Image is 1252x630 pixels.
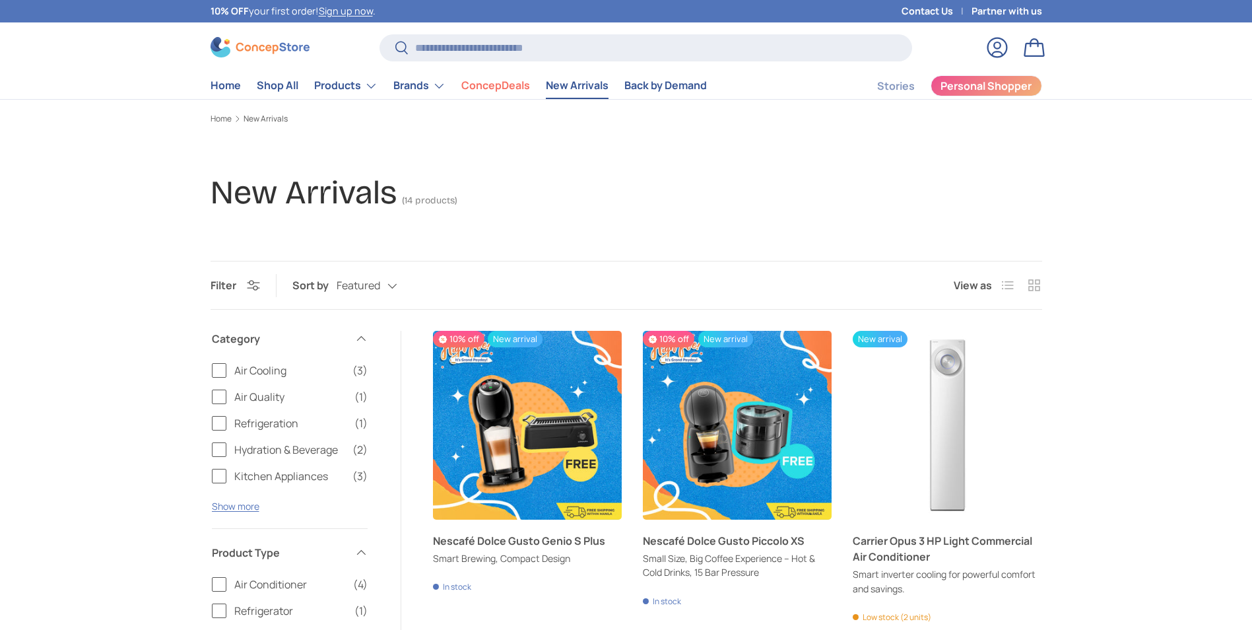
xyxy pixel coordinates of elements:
[211,113,1042,125] nav: Breadcrumbs
[853,331,1041,520] a: Carrier Opus 3 HP Light Commercial Air Conditioner
[211,278,236,293] span: Filter
[234,603,346,619] span: Refrigerator
[352,363,368,378] span: (3)
[354,603,368,619] span: (1)
[954,277,992,293] span: View as
[354,415,368,431] span: (1)
[212,315,368,363] summary: Category
[234,442,345,458] span: Hydration & Beverage
[853,533,1041,565] a: Carrier Opus 3 HP Light Commercial Air Conditioner
[940,81,1032,91] span: Personal Shopper
[234,415,346,431] span: Refrigeration
[257,73,298,98] a: Shop All
[211,278,260,293] button: Filter
[292,277,337,293] label: Sort by
[212,500,259,512] button: Show more
[234,577,345,592] span: Air Conditioner
[353,577,368,592] span: (4)
[212,529,368,577] summary: Product Type
[337,279,380,292] span: Featured
[212,545,346,561] span: Product Type
[314,73,378,99] a: Products
[352,442,368,458] span: (2)
[698,331,753,347] span: New arrival
[354,389,368,405] span: (1)
[234,389,346,405] span: Air Quality
[488,331,543,347] span: New arrival
[211,5,249,17] strong: 10% OFF
[902,4,972,18] a: Contact Us
[643,331,832,520] a: Nescafé Dolce Gusto Piccolo XS
[337,275,424,298] button: Featured
[234,468,345,484] span: Kitchen Appliances
[211,4,376,18] p: your first order! .
[211,73,707,99] nav: Primary
[433,331,622,520] a: Nescafé Dolce Gusto Genio S Plus
[211,173,397,212] h1: New Arrivals
[433,331,484,347] span: 10% off
[393,73,445,99] a: Brands
[319,5,373,17] a: Sign up now
[211,73,241,98] a: Home
[234,363,345,378] span: Air Cooling
[212,331,346,347] span: Category
[244,115,288,123] a: New Arrivals
[643,331,694,347] span: 10% off
[845,73,1042,99] nav: Secondary
[402,195,457,206] span: (14 products)
[385,73,453,99] summary: Brands
[211,37,310,57] img: ConcepStore
[211,115,232,123] a: Home
[853,331,907,347] span: New arrival
[931,75,1042,96] a: Personal Shopper
[877,73,915,99] a: Stories
[461,73,530,98] a: ConcepDeals
[546,73,609,98] a: New Arrivals
[624,73,707,98] a: Back by Demand
[306,73,385,99] summary: Products
[352,468,368,484] span: (3)
[433,533,622,549] a: Nescafé Dolce Gusto Genio S Plus
[643,533,832,549] a: Nescafé Dolce Gusto Piccolo XS
[972,4,1042,18] a: Partner with us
